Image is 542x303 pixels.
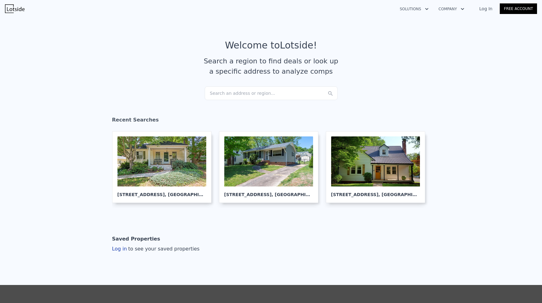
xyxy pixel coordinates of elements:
[326,131,430,203] a: [STREET_ADDRESS], [GEOGRAPHIC_DATA]
[219,131,323,203] a: [STREET_ADDRESS], [GEOGRAPHIC_DATA]
[112,245,200,253] div: Log in
[500,3,537,14] a: Free Account
[331,186,420,198] div: [STREET_ADDRESS] , [GEOGRAPHIC_DATA]
[202,56,341,76] div: Search a region to find deals or look up a specific address to analyze comps
[434,3,469,15] button: Company
[112,111,430,131] div: Recent Searches
[225,40,317,51] div: Welcome to Lotside !
[395,3,434,15] button: Solutions
[127,246,200,252] span: to see your saved properties
[112,233,160,245] div: Saved Properties
[112,131,216,203] a: [STREET_ADDRESS], [GEOGRAPHIC_DATA]
[472,6,500,12] a: Log In
[5,4,25,13] img: Lotside
[224,186,313,198] div: [STREET_ADDRESS] , [GEOGRAPHIC_DATA]
[117,186,206,198] div: [STREET_ADDRESS] , [GEOGRAPHIC_DATA]
[205,86,338,100] div: Search an address or region...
